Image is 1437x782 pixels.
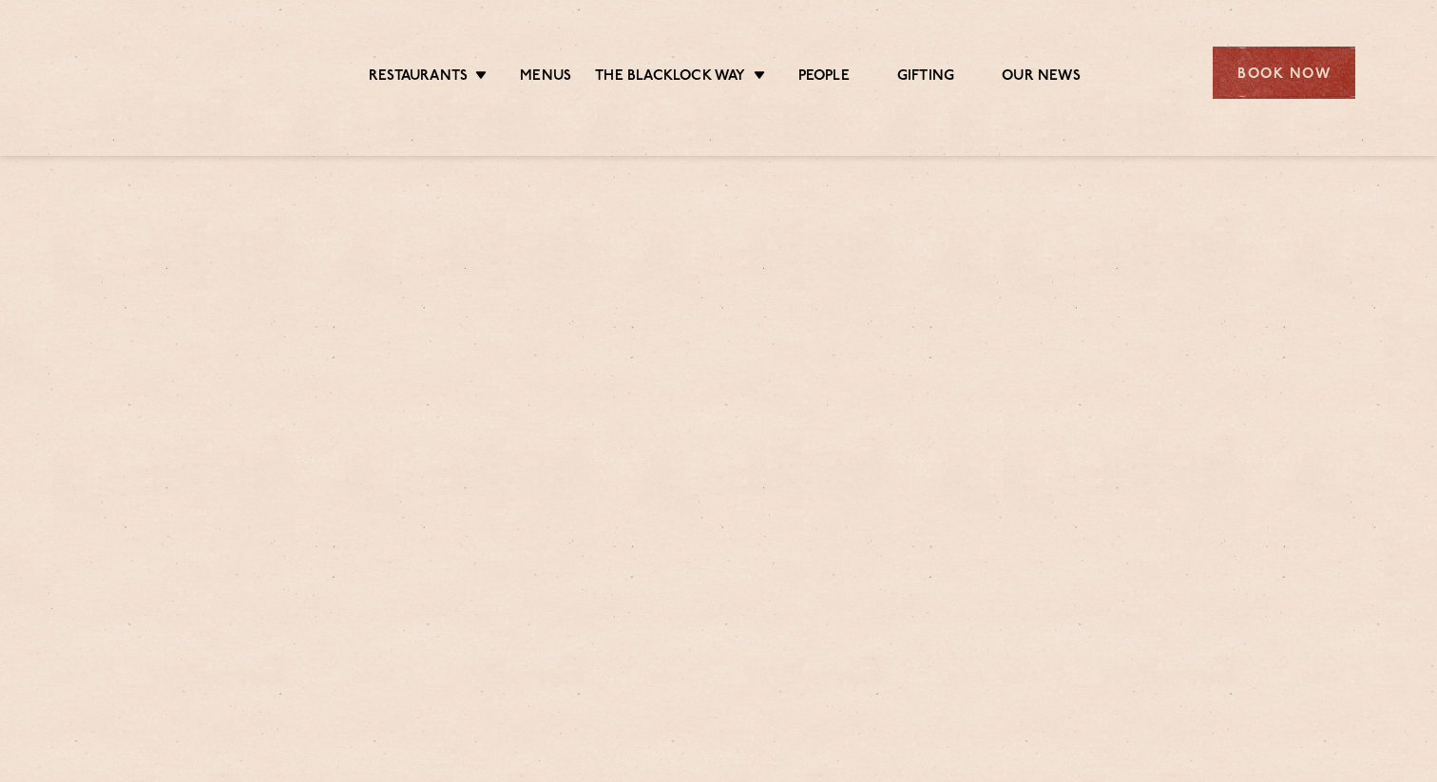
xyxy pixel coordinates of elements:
[595,67,745,88] a: The Blacklock Way
[897,67,954,88] a: Gifting
[1213,47,1355,99] div: Book Now
[520,67,571,88] a: Menus
[1002,67,1081,88] a: Our News
[82,18,246,127] img: svg%3E
[369,67,468,88] a: Restaurants
[798,67,850,88] a: People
